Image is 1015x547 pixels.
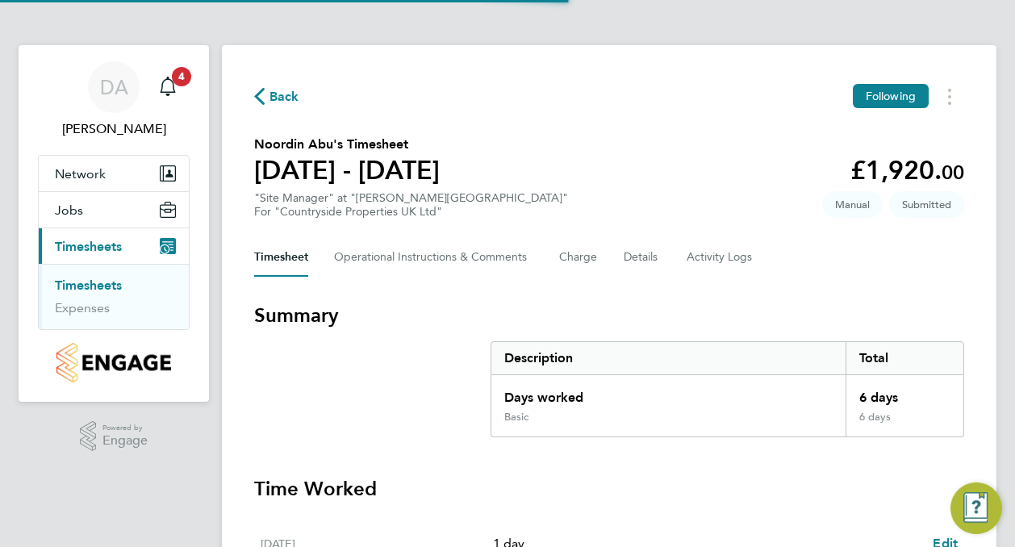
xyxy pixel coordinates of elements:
h3: Summary [254,303,964,328]
div: Basic [504,411,528,424]
nav: Main navigation [19,45,209,402]
div: For "Countryside Properties UK Ltd" [254,205,568,219]
span: 4 [172,67,191,86]
button: Jobs [39,192,189,228]
a: DA[PERSON_NAME] [38,61,190,139]
button: Following [853,84,929,108]
div: Days worked [491,375,846,411]
span: Engage [102,434,148,448]
h3: Time Worked [254,476,964,502]
h2: Noordin Abu's Timesheet [254,135,440,154]
span: Following [866,89,916,103]
span: DA [100,77,128,98]
img: countryside-properties-logo-retina.png [56,343,170,382]
span: Powered by [102,421,148,435]
button: Back [254,86,299,106]
span: Back [269,87,299,106]
div: Timesheets [39,264,189,329]
button: Details [624,238,661,277]
a: 4 [152,61,184,113]
button: Charge [559,238,598,277]
button: Timesheets [39,228,189,264]
span: This timesheet is Submitted. [889,191,964,218]
app-decimal: £1,920. [850,155,964,186]
button: Network [39,156,189,191]
button: Activity Logs [687,238,754,277]
div: 6 days [846,411,963,436]
button: Engage Resource Center [950,482,1002,534]
span: David Alvarez [38,119,190,139]
span: Jobs [55,203,83,218]
button: Operational Instructions & Comments [334,238,533,277]
a: Expenses [55,300,110,315]
div: "Site Manager" at "[PERSON_NAME][GEOGRAPHIC_DATA]" [254,191,568,219]
div: 6 days [846,375,963,411]
div: Total [846,342,963,374]
div: Summary [491,341,964,437]
div: Description [491,342,846,374]
span: This timesheet was manually created. [822,191,883,218]
h1: [DATE] - [DATE] [254,154,440,186]
button: Timesheets Menu [935,84,964,109]
span: Timesheets [55,239,122,254]
a: Timesheets [55,278,122,293]
span: Network [55,166,106,182]
a: Go to home page [38,343,190,382]
button: Timesheet [254,238,308,277]
a: Powered byEngage [80,421,148,452]
span: 00 [942,161,964,184]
